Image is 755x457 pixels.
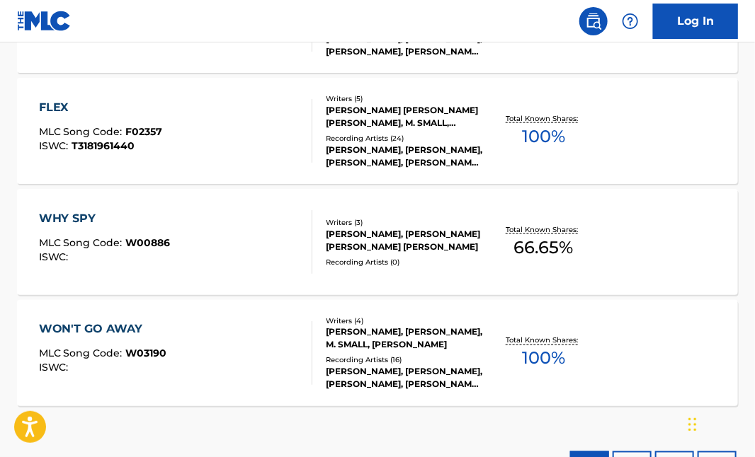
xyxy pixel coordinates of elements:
div: [PERSON_NAME], [PERSON_NAME], [PERSON_NAME], [PERSON_NAME], [PERSON_NAME] [326,366,484,391]
div: Recording Artists ( 24 ) [326,133,484,144]
span: F02357 [126,125,163,138]
div: Help [616,7,645,35]
div: [PERSON_NAME] [PERSON_NAME] [PERSON_NAME], M. SMALL, [PERSON_NAME], [PERSON_NAME] [PERSON_NAME] [326,104,484,129]
div: Recording Artists ( 0 ) [326,257,484,267]
img: help [622,13,639,30]
span: MLC Song Code : [39,347,126,360]
div: [PERSON_NAME], [PERSON_NAME] [PERSON_NAME] [PERSON_NAME] [326,228,484,253]
img: MLC Logo [17,11,72,31]
span: 100 % [522,124,565,149]
span: ISWC : [39,361,72,374]
span: 100 % [522,346,565,371]
p: Total Known Shares: [506,113,581,124]
div: WON'T GO AWAY [39,321,167,338]
span: ISWC : [39,250,72,263]
div: WHY SPY [39,210,171,227]
a: Public Search [579,7,608,35]
a: WHY SPYMLC Song Code:W00886ISWC:Writers (3)[PERSON_NAME], [PERSON_NAME] [PERSON_NAME] [PERSON_NAM... [17,189,738,295]
img: search [585,13,602,30]
div: [PERSON_NAME], [PERSON_NAME], [PERSON_NAME], [PERSON_NAME], [PERSON_NAME] [326,144,484,169]
p: Total Known Shares: [506,224,581,235]
div: [PERSON_NAME], [PERSON_NAME], [PERSON_NAME], [PERSON_NAME], [PERSON_NAME] [326,33,484,58]
a: Log In [653,4,738,39]
div: Writers ( 4 ) [326,316,484,326]
span: MLC Song Code : [39,236,126,249]
span: 66.65 % [514,235,574,260]
span: W00886 [126,236,171,249]
iframe: Chat Widget [684,389,755,457]
span: W03190 [126,347,167,360]
p: Total Known Shares: [506,335,581,346]
span: T3181961440 [72,139,135,152]
a: WON'T GO AWAYMLC Song Code:W03190ISWC:Writers (4)[PERSON_NAME], [PERSON_NAME], M. SMALL, [PERSON_... [17,300,738,406]
div: Drag [688,403,697,446]
div: Writers ( 3 ) [326,217,484,228]
span: ISWC : [39,139,72,152]
div: Recording Artists ( 16 ) [326,355,484,366]
div: FLEX [39,99,163,116]
span: MLC Song Code : [39,125,126,138]
div: [PERSON_NAME], [PERSON_NAME], M. SMALL, [PERSON_NAME] [326,326,484,352]
a: FLEXMLC Song Code:F02357ISWC:T3181961440Writers (5)[PERSON_NAME] [PERSON_NAME] [PERSON_NAME], M. ... [17,78,738,184]
div: Writers ( 5 ) [326,93,484,104]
